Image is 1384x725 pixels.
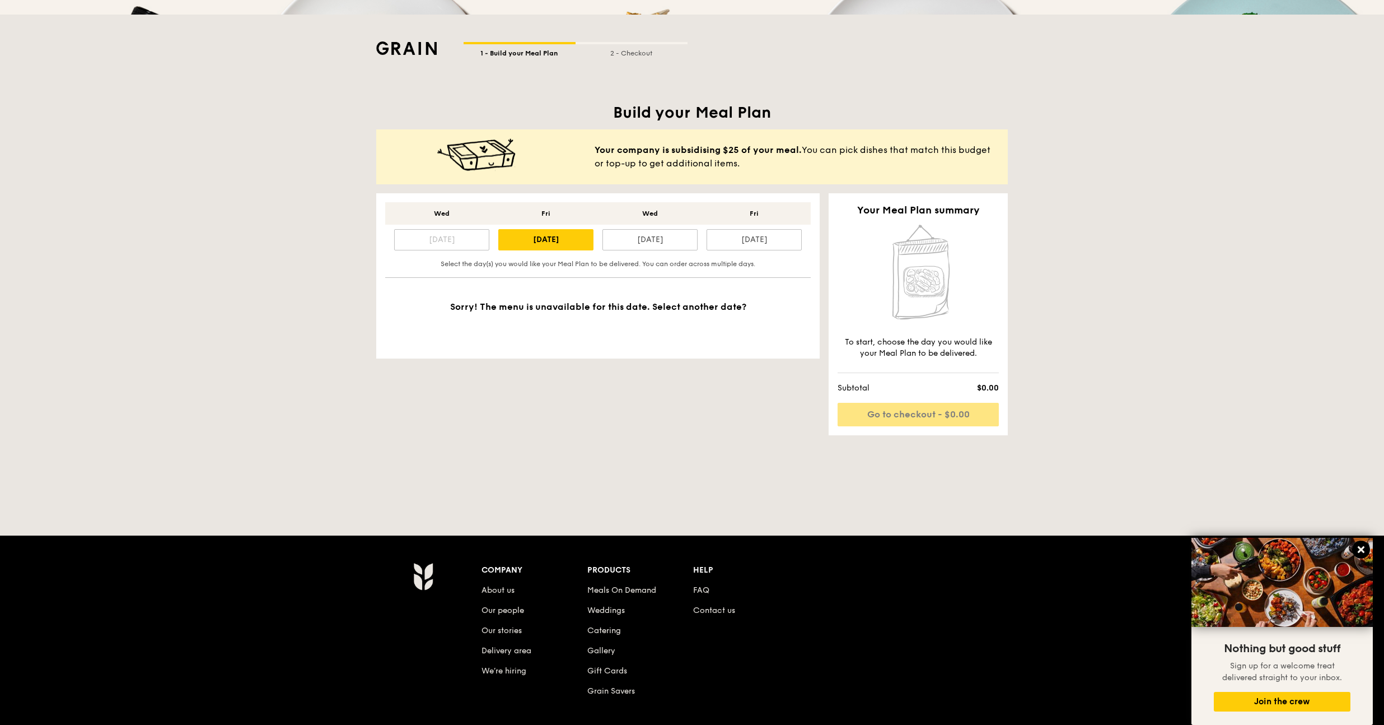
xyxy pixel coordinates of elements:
button: Close [1352,541,1370,559]
b: Your company is subsidising $25 of your meal. [595,145,802,155]
a: Gift Cards [587,666,627,676]
span: Subtotal [838,383,934,394]
div: Select the day(s) you would like your Meal Plan to be delivered. You can order across multiple days. [390,259,806,268]
div: Fri [498,209,593,218]
span: Sign up for a welcome treat delivered straight to your inbox. [1222,661,1342,682]
img: Grain [413,563,433,591]
span: Nothing but good stuff [1224,642,1340,656]
a: Contact us [693,606,735,615]
div: 2 - Checkout [576,44,688,58]
a: Grain Savers [587,686,635,696]
a: Weddings [587,606,625,615]
div: Products [587,563,693,578]
a: Meals On Demand [587,585,656,595]
a: Delivery area [481,646,531,656]
div: Wed [394,209,489,218]
a: FAQ [693,585,709,595]
img: Grain [376,41,437,55]
span: You can pick dishes that match this budget or top-up to get additional items. [595,143,999,170]
div: Help [693,563,799,578]
button: Join the crew [1214,692,1350,712]
div: Fri [707,209,802,218]
span: $0.00 [934,383,999,394]
a: Catering [587,626,621,635]
img: Home delivery [885,222,951,323]
a: Our people [481,606,524,615]
h2: Your Meal Plan summary [838,202,999,218]
a: Gallery [587,646,615,656]
a: About us [481,585,515,595]
div: Wed [602,209,698,218]
img: DSC07876-Edit02-Large.jpeg [1191,538,1373,627]
div: Sorry! The menu is unavailable for this date. Select another date? [376,287,820,359]
a: Our stories [481,626,522,635]
h1: Build your Meal Plan [376,103,1008,123]
a: We’re hiring [481,666,526,676]
img: meal-happy@2x.c9d3c595.png [437,138,516,172]
a: Go to checkout - $0.00 [838,403,999,426]
div: Company [481,563,587,578]
div: 1 - Build your Meal Plan [464,44,576,58]
div: To start, choose the day you would like your Meal Plan to be delivered. [838,337,999,359]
